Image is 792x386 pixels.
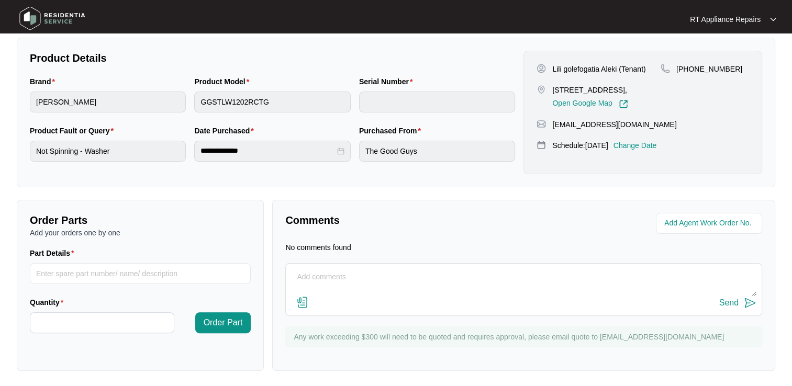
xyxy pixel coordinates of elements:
[30,213,251,228] p: Order Parts
[744,297,756,309] img: send-icon.svg
[619,99,628,109] img: Link-External
[537,85,546,94] img: map-pin
[537,140,546,150] img: map-pin
[359,141,515,162] input: Purchased From
[296,296,309,309] img: file-attachment-doc.svg
[200,145,334,156] input: Date Purchased
[16,3,89,34] img: residentia service logo
[30,76,59,87] label: Brand
[30,92,186,112] input: Brand
[294,332,757,342] p: Any work exceeding $300 will need to be quoted and requires approval, please email quote to [EMAI...
[661,64,670,73] img: map-pin
[30,313,174,333] input: Quantity
[552,85,628,95] p: [STREET_ADDRESS],
[194,92,350,112] input: Product Model
[194,76,253,87] label: Product Model
[770,17,776,22] img: dropdown arrow
[30,51,515,65] p: Product Details
[359,126,425,136] label: Purchased From
[30,126,118,136] label: Product Fault or Query
[676,64,742,74] p: [PHONE_NUMBER]
[719,298,739,308] div: Send
[285,242,351,253] p: No comments found
[195,312,251,333] button: Order Part
[552,119,676,130] p: [EMAIL_ADDRESS][DOMAIN_NAME]
[664,217,756,230] input: Add Agent Work Order No.
[537,64,546,73] img: user-pin
[30,228,251,238] p: Add your orders one by one
[285,213,516,228] p: Comments
[30,248,79,258] label: Part Details
[359,76,417,87] label: Serial Number
[613,140,657,151] p: Change Date
[552,140,608,151] p: Schedule: [DATE]
[204,316,243,329] span: Order Part
[719,296,756,310] button: Send
[552,64,645,74] p: Lili golefogatia Aleki (Tenant)
[30,263,251,284] input: Part Details
[359,92,515,112] input: Serial Number
[552,99,628,109] a: Open Google Map
[194,126,258,136] label: Date Purchased
[537,119,546,129] img: map-pin
[30,297,68,308] label: Quantity
[30,141,186,162] input: Product Fault or Query
[690,14,761,25] p: RT Appliance Repairs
